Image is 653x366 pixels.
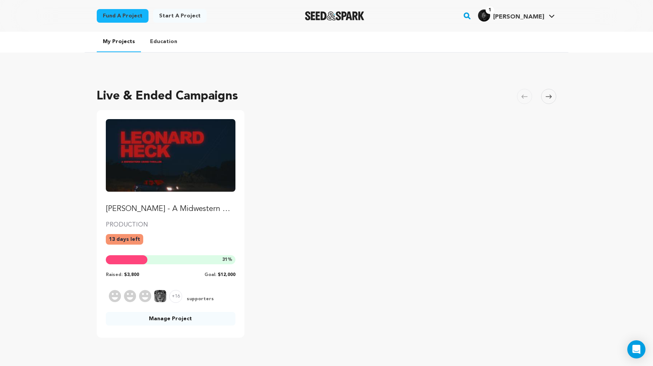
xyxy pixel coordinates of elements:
a: My Projects [97,32,141,52]
span: +16 [169,290,182,303]
a: Start a project [153,9,207,23]
p: 13 days left [106,234,143,245]
span: Raised: [106,273,122,277]
a: Fund LEONARD HECK - A Midwestern Crime Thriller [106,119,235,214]
p: PRODUCTION [106,220,235,230]
span: 1 [486,6,494,14]
div: Open Intercom Messenger [627,340,645,358]
a: Seed&Spark Homepage [305,11,364,20]
p: [PERSON_NAME] - A Midwestern Crime Thriller [106,204,235,214]
img: Seed&Spark Logo Dark Mode [305,11,364,20]
a: Manage Project [106,312,235,326]
span: [PERSON_NAME] [493,14,544,20]
img: Supporter Image [124,290,136,302]
span: 31 [222,257,227,262]
div: Michael M.'s Profile [478,9,544,22]
span: Goal: [204,273,216,277]
span: Michael M.'s Profile [477,8,556,24]
img: f745412ee6d68824.jpg [478,9,490,22]
span: $12,000 [218,273,235,277]
h2: Live & Ended Campaigns [97,87,238,105]
img: Supporter Image [139,290,151,302]
span: % [222,257,232,263]
span: supporters [185,296,214,303]
a: Education [144,32,183,51]
img: Supporter Image [109,290,121,302]
span: $3,800 [124,273,139,277]
img: Supporter Image [154,290,166,302]
a: Fund a project [97,9,149,23]
a: Michael M.'s Profile [477,8,556,22]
